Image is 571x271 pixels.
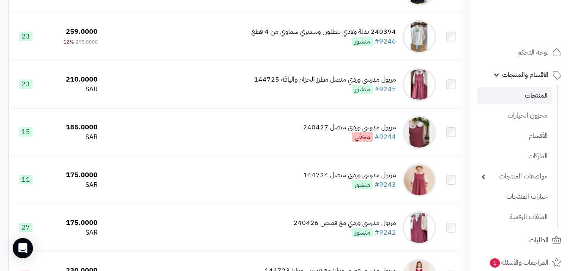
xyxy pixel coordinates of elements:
[46,228,98,238] div: SAR
[46,75,98,85] div: 210.0000
[517,47,549,58] span: لوحة التحكم
[529,234,549,246] span: الطلبات
[402,68,436,101] img: مريول مدرسي وردي متصل مطرز الحزام والياقة 144725
[374,36,396,47] a: #9246
[19,32,33,41] span: 23
[63,38,74,46] span: 12%
[477,107,552,125] a: مخزون الخيارات
[477,208,552,226] a: الملفات الرقمية
[514,22,563,40] img: logo-2.png
[489,257,549,268] span: المراجعات والأسئلة
[477,127,552,145] a: الأقسام
[477,87,552,104] a: المنتجات
[402,163,436,197] img: مريول مدرسي وردي متصل 144724
[19,79,33,89] span: 23
[303,170,396,180] div: مريول مدرسي وردي متصل 144724
[251,27,396,37] div: 240394 بدلة ولادي بنطلون وسديري سماوي من 4 قطع
[374,84,396,94] a: #9245
[352,228,373,237] span: منشور
[46,170,98,180] div: 175.0000
[352,132,373,142] span: مخفي
[477,147,552,165] a: الماركات
[477,230,566,250] a: الطلبات
[46,132,98,142] div: SAR
[46,85,98,94] div: SAR
[66,27,98,37] span: 259.0000
[46,180,98,190] div: SAR
[46,218,98,228] div: 175.0000
[374,132,396,142] a: #9244
[374,180,396,190] a: #9243
[352,85,373,94] span: منشور
[477,42,566,63] a: لوحة التحكم
[293,218,396,228] div: مريول مدرسي وردي مع قميص 240426
[254,75,396,85] div: مريول مدرسي وردي متصل مطرز الحزام والياقة 144725
[374,227,396,238] a: #9242
[402,20,436,54] img: 240394 بدلة ولادي بنطلون وسديري سماوي من 4 قطع
[502,69,549,81] span: الأقسام والمنتجات
[13,238,33,258] div: Open Intercom Messenger
[402,211,436,245] img: مريول مدرسي وردي مع قميص 240426
[477,188,552,206] a: خيارات المنتجات
[76,38,98,46] span: 295.0000
[303,123,396,132] div: مريول مدرسي وردي متصل 240427
[477,167,552,186] a: مواصفات المنتجات
[490,258,500,268] span: 1
[19,223,33,232] span: 27
[46,123,98,132] div: 185.0000
[352,180,373,189] span: منشور
[19,175,33,184] span: 11
[402,115,436,149] img: مريول مدرسي وردي متصل 240427
[352,37,373,46] span: منشور
[19,127,33,137] span: 15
